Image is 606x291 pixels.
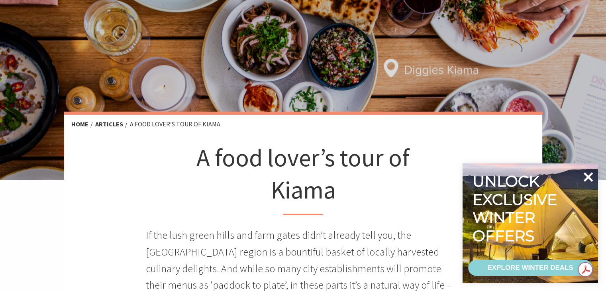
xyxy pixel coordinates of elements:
div: Unlock exclusive winter offers [473,172,561,245]
li: A food lover’s tour of Kiama [130,119,220,130]
h1: A food lover’s tour of Kiama [185,142,421,215]
div: EXPLORE WINTER DEALS [487,260,573,276]
a: Home [71,120,88,128]
a: Articles [95,120,123,128]
a: EXPLORE WINTER DEALS [468,260,592,276]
